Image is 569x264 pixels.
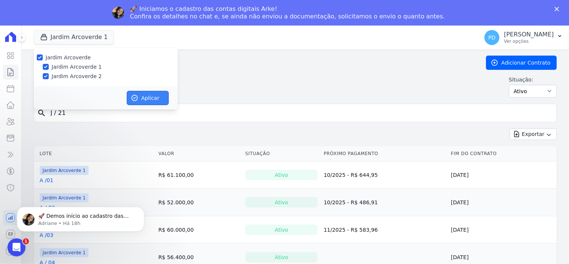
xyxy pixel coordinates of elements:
[46,54,91,60] label: Jardim Arcoverde
[448,161,557,189] td: [DATE]
[448,189,557,216] td: [DATE]
[40,248,89,257] span: Jardim Arcoverde 1
[504,38,554,44] p: Ver opções
[34,30,114,44] button: Jardim Arcoverde 1
[33,29,129,36] p: Message from Adriane, sent Há 18h
[127,91,169,105] button: Aplicar
[52,72,102,80] label: Jardim Arcoverde 2
[46,106,554,121] input: Buscar por nome do lote
[245,225,318,235] div: Ativo
[555,7,562,11] div: Fechar
[245,252,318,262] div: Ativo
[324,172,378,178] a: 10/2025 - R$ 644,95
[6,191,156,244] iframe: Intercom notifications mensagem
[112,7,124,19] img: Profile image for Adriane
[488,35,495,40] span: PD
[52,63,102,71] label: Jardim Arcoverde 1
[34,56,474,69] h2: Contratos
[40,166,89,175] span: Jardim Arcoverde 1
[155,216,242,243] td: R$ 60.000,00
[509,76,557,83] label: Situação:
[479,27,569,48] button: PD [PERSON_NAME] Ver opções
[23,238,29,244] span: 1
[486,56,557,70] a: Adicionar Contrato
[155,189,242,216] td: R$ 52.000,00
[324,199,378,205] a: 10/2025 - R$ 486,91
[321,146,448,161] th: Próximo Pagamento
[448,146,557,161] th: Fim do Contrato
[245,197,318,208] div: Ativo
[324,227,378,233] a: 11/2025 - R$ 583,96
[245,170,318,180] div: Ativo
[130,5,445,20] div: 🚀 Iniciamos o cadastro das contas digitais Arke! Confira os detalhes no chat e, se ainda não envi...
[155,161,242,189] td: R$ 61.100,00
[40,177,54,184] a: A /01
[34,146,156,161] th: Lote
[448,216,557,243] td: [DATE]
[510,128,557,140] button: Exportar
[33,22,128,177] span: 🚀 Demos início ao cadastro das Contas Digitais Arke! Iniciamos a abertura para clientes do modelo...
[242,146,321,161] th: Situação
[37,109,46,118] i: search
[155,146,242,161] th: Valor
[8,238,26,256] iframe: Intercom live chat
[504,31,554,38] p: [PERSON_NAME]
